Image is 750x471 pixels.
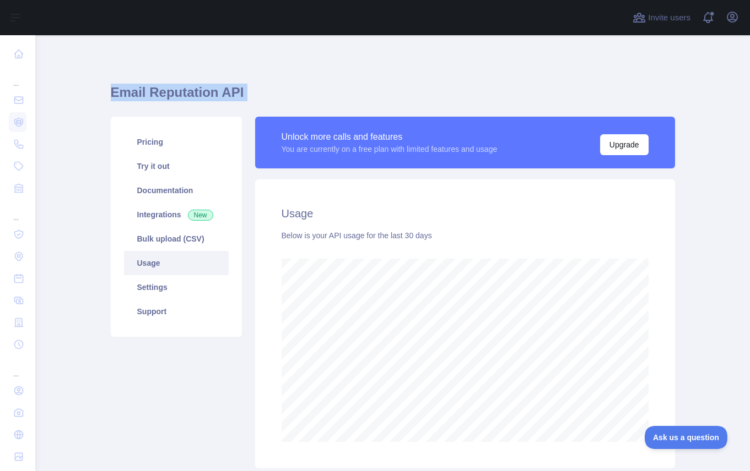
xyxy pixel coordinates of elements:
div: Unlock more calls and features [282,130,498,144]
div: ... [9,357,26,379]
button: Upgrade [600,134,649,155]
a: Usage [124,251,229,275]
a: Integrations New [124,202,229,227]
div: Below is your API usage for the last 30 days [282,230,649,241]
a: Pricing [124,130,229,154]
span: Invite users [648,12,690,24]
span: New [188,210,213,221]
button: Invite users [630,9,693,26]
div: ... [9,66,26,88]
div: ... [9,200,26,222]
div: You are currently on a free plan with limited features and usage [282,144,498,155]
a: Try it out [124,154,229,178]
h2: Usage [282,206,649,221]
a: Support [124,299,229,324]
a: Bulk upload (CSV) [124,227,229,251]
a: Documentation [124,178,229,202]
iframe: Toggle Customer Support [645,426,728,449]
h1: Email Reputation API [111,84,675,110]
a: Settings [124,275,229,299]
